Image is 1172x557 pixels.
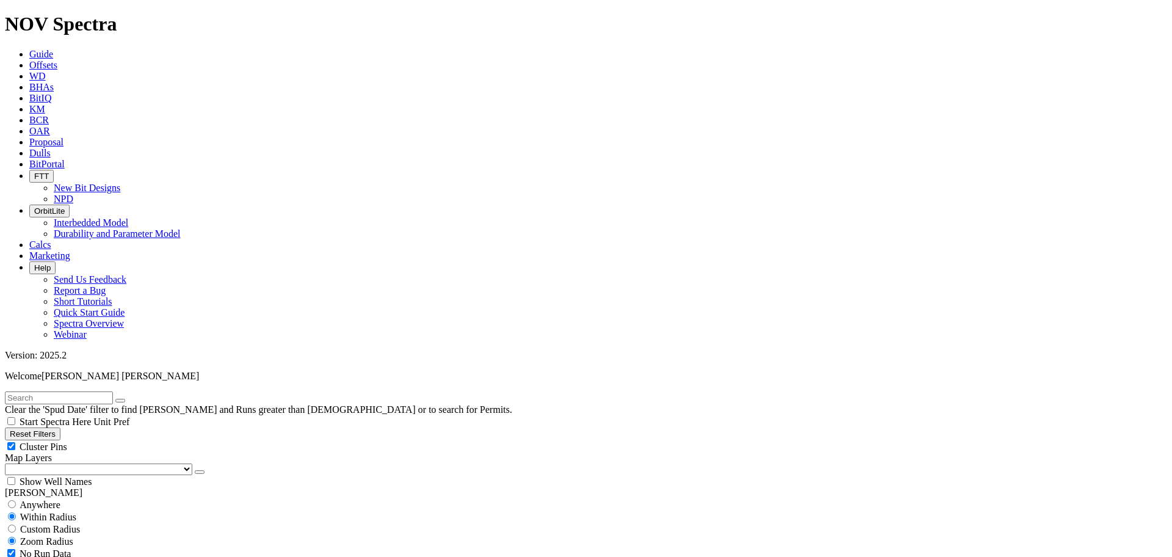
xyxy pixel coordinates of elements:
[54,329,87,340] a: Webinar
[20,512,76,522] span: Within Radius
[20,417,91,427] span: Start Spectra Here
[29,115,49,125] a: BCR
[20,476,92,487] span: Show Well Names
[20,524,80,534] span: Custom Radius
[29,261,56,274] button: Help
[29,250,70,261] a: Marketing
[5,428,60,440] button: Reset Filters
[34,206,65,216] span: OrbitLite
[54,274,126,285] a: Send Us Feedback
[20,442,67,452] span: Cluster Pins
[29,239,51,250] a: Calcs
[5,391,113,404] input: Search
[54,318,124,329] a: Spectra Overview
[54,307,125,318] a: Quick Start Guide
[29,60,57,70] a: Offsets
[29,159,65,169] a: BitPortal
[5,487,1167,498] div: [PERSON_NAME]
[34,172,49,181] span: FTT
[5,404,512,415] span: Clear the 'Spud Date' filter to find [PERSON_NAME] and Runs greater than [DEMOGRAPHIC_DATA] or to...
[20,500,60,510] span: Anywhere
[29,137,63,147] a: Proposal
[20,536,73,547] span: Zoom Radius
[29,126,50,136] a: OAR
[29,170,54,183] button: FTT
[54,194,73,204] a: NPD
[29,205,70,217] button: OrbitLite
[29,71,46,81] a: WD
[5,13,1167,35] h1: NOV Spectra
[54,183,120,193] a: New Bit Designs
[93,417,129,427] span: Unit Pref
[29,93,51,103] a: BitIQ
[29,104,45,114] a: KM
[54,296,112,307] a: Short Tutorials
[7,417,15,425] input: Start Spectra Here
[5,371,1167,382] p: Welcome
[29,82,54,92] a: BHAs
[54,228,181,239] a: Durability and Parameter Model
[5,350,1167,361] div: Version: 2025.2
[42,371,199,381] span: [PERSON_NAME] [PERSON_NAME]
[34,263,51,272] span: Help
[54,285,106,296] a: Report a Bug
[29,148,51,158] a: Dulls
[54,217,128,228] a: Interbedded Model
[5,453,52,463] span: Map Layers
[29,49,53,59] a: Guide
